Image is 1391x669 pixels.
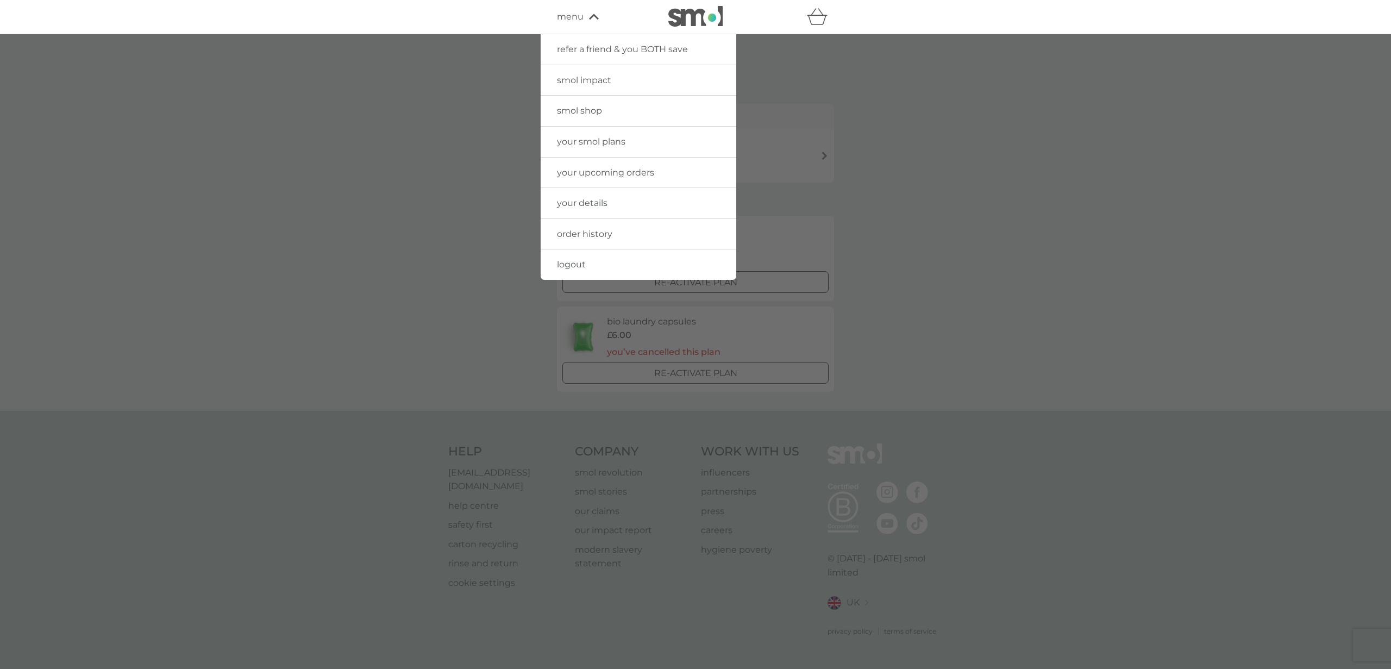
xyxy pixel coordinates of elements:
span: your smol plans [557,136,625,147]
a: order history [541,219,736,249]
a: smol impact [541,65,736,96]
span: refer a friend & you BOTH save [557,44,688,54]
span: smol impact [557,75,611,85]
span: smol shop [557,105,602,116]
a: your upcoming orders [541,158,736,188]
div: basket [807,6,834,28]
a: your smol plans [541,127,736,157]
a: smol shop [541,96,736,126]
span: your upcoming orders [557,167,654,178]
a: your details [541,188,736,218]
a: refer a friend & you BOTH save [541,34,736,65]
a: logout [541,249,736,280]
span: menu [557,10,584,24]
img: smol [668,6,723,27]
span: logout [557,259,586,270]
span: your details [557,198,607,208]
span: order history [557,229,612,239]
